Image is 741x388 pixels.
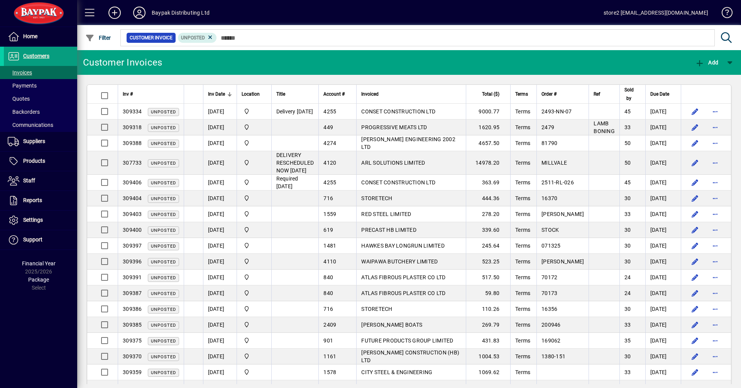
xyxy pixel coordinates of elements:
[645,333,681,349] td: [DATE]
[709,366,721,378] button: More options
[242,352,267,361] span: Baypak - Onekawa
[624,369,631,375] span: 33
[151,370,176,375] span: Unposted
[515,227,530,233] span: Terms
[709,137,721,149] button: More options
[276,108,313,115] span: Delivery [DATE]
[541,179,574,186] span: 2511-RL-026
[689,303,701,315] button: Edit
[624,322,631,328] span: 33
[242,159,267,167] span: Baypak - Onekawa
[23,138,45,144] span: Suppliers
[361,179,435,186] span: CONSET CONSTRUCTION LTD
[203,317,237,333] td: [DATE]
[123,90,179,98] div: Inv #
[645,191,681,206] td: [DATE]
[361,322,422,328] span: [PERSON_NAME] BOATS
[689,271,701,283] button: Edit
[323,90,345,98] span: Account #
[624,86,641,103] div: Sold by
[624,353,631,359] span: 30
[151,339,176,344] span: Unposted
[242,336,267,345] span: Baypak - Onekawa
[181,35,205,40] span: Unposted
[645,151,681,175] td: [DATE]
[123,124,142,130] span: 309318
[276,90,314,98] div: Title
[323,90,352,98] div: Account #
[693,56,720,69] button: Add
[151,291,176,296] span: Unposted
[242,305,267,313] span: Baypak - Onekawa
[123,140,142,146] span: 309388
[466,349,510,364] td: 1004.53
[541,108,572,115] span: 2493-NN-07
[276,152,314,174] span: DELIVERY RESCHEDULED NOW [DATE]
[4,191,77,210] a: Reports
[466,151,510,175] td: 14978.20
[203,364,237,380] td: [DATE]
[323,195,333,201] span: 716
[85,35,111,41] span: Filter
[323,160,336,166] span: 4120
[123,108,142,115] span: 309334
[645,222,681,238] td: [DATE]
[515,322,530,328] span: Terms
[8,69,32,76] span: Invoices
[624,243,631,249] span: 30
[323,337,333,344] span: 901
[323,140,336,146] span: 4274
[689,224,701,236] button: Edit
[203,104,237,120] td: [DATE]
[645,317,681,333] td: [DATE]
[242,257,267,266] span: Baypak - Onekawa
[123,274,142,280] span: 309391
[23,177,35,184] span: Staff
[83,31,113,45] button: Filter
[709,350,721,363] button: More options
[102,6,127,20] button: Add
[242,107,267,116] span: Baypak - Onekawa
[709,255,721,268] button: More options
[645,364,681,380] td: [DATE]
[645,175,681,191] td: [DATE]
[541,290,557,296] span: 70173
[4,171,77,191] a: Staff
[709,224,721,236] button: More options
[203,333,237,349] td: [DATE]
[242,194,267,202] span: Baypak - Onekawa
[151,161,176,166] span: Unposted
[709,208,721,220] button: More options
[151,228,176,233] span: Unposted
[323,211,336,217] span: 1559
[152,7,210,19] div: Baypak Distributing Ltd
[23,33,37,39] span: Home
[466,254,510,270] td: 523.25
[361,211,411,217] span: RED STEEL LIMITED
[276,90,285,98] span: Title
[689,240,701,252] button: Edit
[276,175,298,189] span: Required [DATE]
[4,105,77,118] a: Backorders
[203,135,237,151] td: [DATE]
[541,306,557,312] span: 16356
[203,191,237,206] td: [DATE]
[515,306,530,312] span: Terms
[130,34,173,42] span: Customer Invoice
[515,124,530,130] span: Terms
[151,196,176,201] span: Unposted
[482,90,499,98] span: Total ($)
[515,90,528,98] span: Terms
[541,124,554,130] span: 2479
[151,141,176,146] span: Unposted
[22,260,56,267] span: Financial Year
[203,285,237,301] td: [DATE]
[123,179,142,186] span: 309406
[624,274,631,280] span: 24
[709,105,721,118] button: More options
[466,285,510,301] td: 59.80
[515,140,530,146] span: Terms
[624,86,634,103] span: Sold by
[203,254,237,270] td: [DATE]
[8,83,37,89] span: Payments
